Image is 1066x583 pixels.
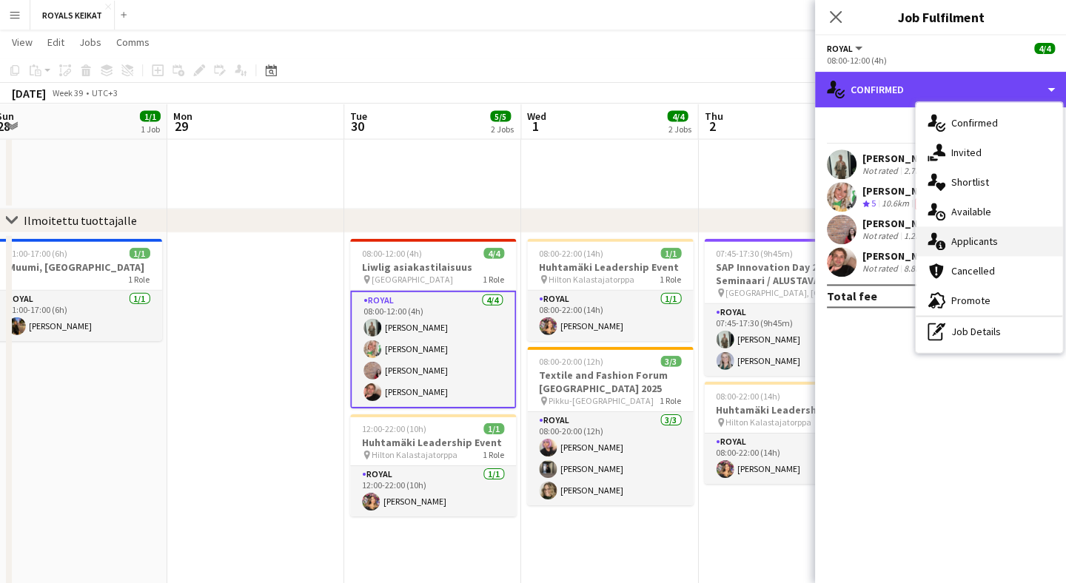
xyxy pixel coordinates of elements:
span: Mon [173,109,192,122]
span: 11:00-17:00 (6h) [8,247,68,258]
button: ROYALS KEIKAT [30,1,115,30]
span: [GEOGRAPHIC_DATA], [GEOGRAPHIC_DATA] [725,286,837,297]
span: 30 [348,117,367,134]
span: 5 [871,198,875,209]
span: Confirmed [951,116,997,129]
app-card-role: Royal3/308:00-20:00 (12h)[PERSON_NAME][PERSON_NAME][PERSON_NAME] [527,411,693,505]
span: 08:00-22:00 (14h) [716,390,780,401]
span: 1 Role [129,273,150,284]
span: Hilton Kalastajatorppa [549,273,634,284]
app-job-card: 08:00-22:00 (14h)1/1Huhtamäki Leadership Event Hilton Kalastajatorppa1 RoleRoyal1/108:00-22:00 (1... [527,238,693,340]
span: 2 [702,117,723,134]
div: Not rated [862,165,900,177]
span: [GEOGRAPHIC_DATA] [372,273,453,284]
span: Comms [116,36,150,49]
span: Applicants [951,235,997,248]
div: Ilmoitettu tuottajalle [24,212,137,227]
div: 2.7km [900,165,929,177]
span: Cancelled [951,264,994,277]
div: 2 Jobs [668,123,691,134]
div: Total fee [826,289,876,303]
span: Tue [350,109,367,122]
span: Promote [951,294,990,307]
span: Pikku-[GEOGRAPHIC_DATA] [549,394,654,405]
h3: SAP Innovation Day 2025 Seminaari / ALUSTAVA TYÖAIKA [704,260,870,286]
span: View [12,36,33,49]
span: 1/1 [660,247,681,258]
app-job-card: 08:00-22:00 (14h)1/1Huhtamäki Leadership Event Hilton Kalastajatorppa1 RoleRoyal1/108:00-22:00 (1... [704,381,870,483]
h3: Job Fulfilment [814,7,1066,27]
span: 4/4 [1033,43,1054,54]
span: 08:00-20:00 (12h) [539,355,603,366]
div: 1.2km [900,230,929,242]
span: 4/4 [667,110,688,121]
span: 5/5 [490,110,511,121]
div: Crew has different fees then in role [911,198,936,210]
a: View [6,33,38,52]
span: 1 [525,117,546,134]
span: 29 [171,117,192,134]
div: Not rated [862,263,900,274]
span: 07:45-17:30 (9h45m) [716,247,793,258]
div: 1 Job [141,123,160,134]
span: 1/1 [483,422,504,434]
div: [PERSON_NAME] [862,217,954,230]
button: Royal [826,43,864,54]
span: 1/1 [140,110,161,121]
h3: Textile and Fashion Forum [GEOGRAPHIC_DATA] 2025 [527,368,693,394]
span: 08:00-12:00 (4h) [362,247,422,258]
span: Edit [47,36,64,49]
span: 08:00-22:00 (14h) [539,247,603,258]
div: [PERSON_NAME] [862,249,954,263]
span: 4/4 [483,247,504,258]
span: 1 Role [483,448,504,459]
span: Shortlist [951,175,988,189]
span: 12:00-22:00 (10h) [362,422,426,434]
h3: Huhtamäki Leadership Event [350,435,516,448]
span: Wed [527,109,546,122]
div: 8.8km [900,263,929,274]
app-card-role: Royal4/408:00-12:00 (4h)[PERSON_NAME][PERSON_NAME][PERSON_NAME][PERSON_NAME] [350,290,516,408]
h3: Huhtamäki Leadership Event [704,402,870,416]
div: 08:00-12:00 (4h) [826,55,1054,66]
span: Available [951,205,990,218]
span: 1/1 [130,247,150,258]
h3: Huhtamäki Leadership Event [527,260,693,273]
app-job-card: 12:00-22:00 (10h)1/1Huhtamäki Leadership Event Hilton Kalastajatorppa1 RoleRoyal1/112:00-22:00 (1... [350,414,516,516]
div: 2 Jobs [491,123,514,134]
span: 1 Role [660,394,681,405]
div: Not rated [862,230,900,242]
app-card-role: Royal2/207:45-17:30 (9h45m)[PERSON_NAME][PERSON_NAME] [704,303,870,375]
div: UTC+3 [92,87,118,98]
span: Jobs [79,36,101,49]
app-job-card: 08:00-12:00 (4h)4/4Liwlig asiakastilaisuus [GEOGRAPHIC_DATA]1 RoleRoyal4/408:00-12:00 (4h)[PERSON... [350,238,516,408]
div: [DATE] [12,86,46,101]
span: Hilton Kalastajatorppa [372,448,457,459]
div: [PERSON_NAME] [862,152,954,165]
span: 1 Role [483,273,504,284]
h3: Liwlig asiakastilaisuus [350,260,516,273]
span: Royal [826,43,852,54]
span: Thu [704,109,723,122]
a: Edit [41,33,70,52]
a: Jobs [73,33,107,52]
app-card-role: Royal1/108:00-22:00 (14h)[PERSON_NAME] [527,290,693,340]
div: 10.6km [878,198,911,210]
div: Job Details [915,317,1062,346]
div: [PERSON_NAME] [862,184,940,198]
span: 3/3 [660,355,681,366]
span: Hilton Kalastajatorppa [725,416,811,427]
app-card-role: Royal1/108:00-22:00 (14h)[PERSON_NAME] [704,433,870,483]
span: Week 39 [49,87,86,98]
app-job-card: 08:00-20:00 (12h)3/3Textile and Fashion Forum [GEOGRAPHIC_DATA] 2025 Pikku-[GEOGRAPHIC_DATA]1 Rol... [527,346,693,505]
app-job-card: 07:45-17:30 (9h45m)2/2SAP Innovation Day 2025 Seminaari / ALUSTAVA TYÖAIKA [GEOGRAPHIC_DATA], [GE... [704,238,870,375]
div: Confirmed [814,72,1066,107]
span: Invited [951,146,981,159]
span: 1 Role [660,273,681,284]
